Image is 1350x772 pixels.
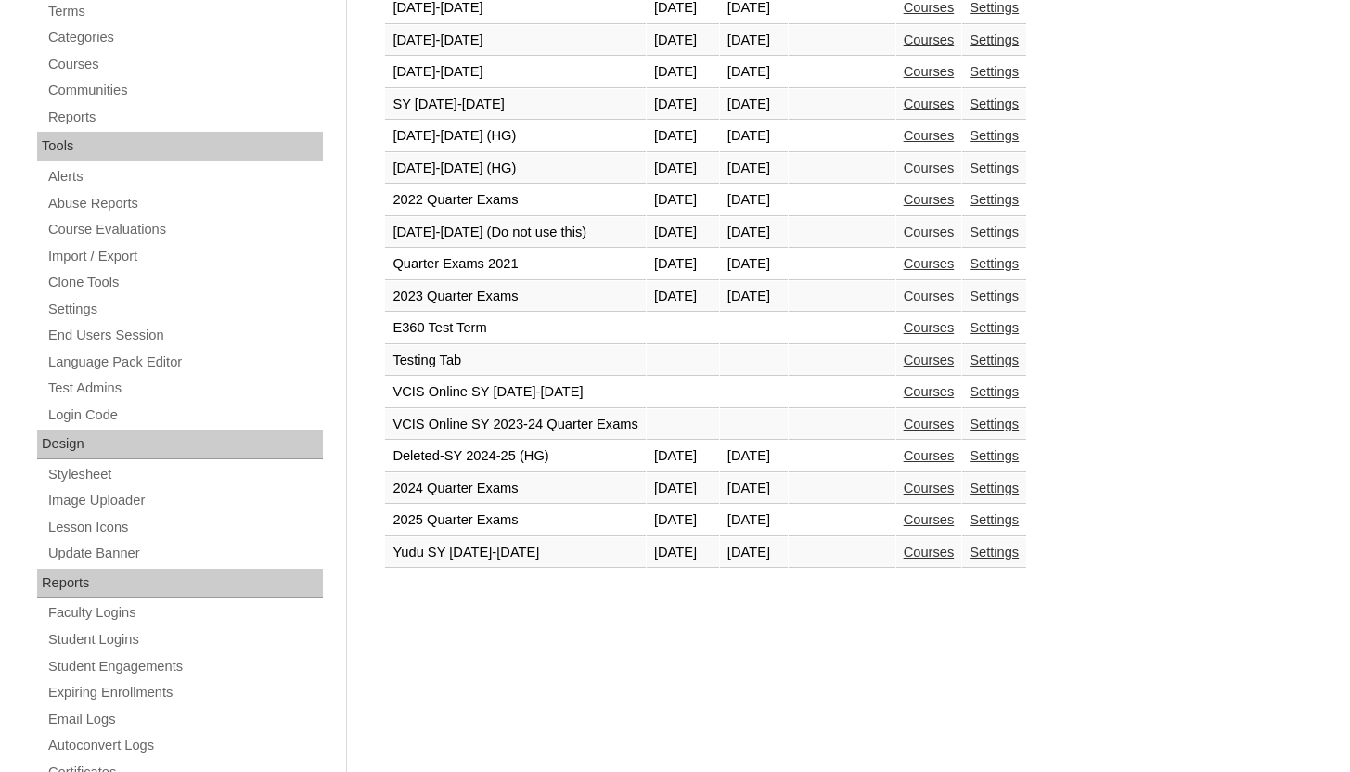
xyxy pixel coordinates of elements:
a: Courses [904,64,955,79]
td: [DATE] [720,121,788,152]
td: Deleted-SY 2024-25 (HG) [385,441,646,472]
a: Settings [970,225,1019,239]
td: [DATE] [647,185,719,216]
a: Settings [970,353,1019,367]
a: Courses [904,32,955,47]
td: [DATE] [647,249,719,280]
td: [DATE] [720,57,788,88]
td: 2022 Quarter Exams [385,185,646,216]
td: [DATE] [720,153,788,185]
td: VCIS Online SY [DATE]-[DATE] [385,377,646,408]
a: Courses [46,53,323,76]
a: Courses [904,225,955,239]
td: [DATE] [647,441,719,472]
td: [DATE] [720,537,788,569]
a: Courses [904,512,955,527]
a: Student Engagements [46,655,323,678]
a: Import / Export [46,245,323,268]
a: Image Uploader [46,489,323,512]
a: Courses [904,353,955,367]
td: Testing Tab [385,345,646,377]
td: [DATE] [647,153,719,185]
div: Reports [37,569,323,598]
a: Courses [904,192,955,207]
a: Settings [970,545,1019,560]
td: Yudu SY [DATE]-[DATE] [385,537,646,569]
a: Language Pack Editor [46,351,323,374]
a: Login Code [46,404,323,427]
a: Reports [46,106,323,129]
a: Settings [970,64,1019,79]
a: End Users Session [46,324,323,347]
td: 2023 Quarter Exams [385,281,646,313]
a: Settings [970,448,1019,463]
td: [DATE] [720,25,788,57]
td: [DATE] [720,249,788,280]
td: [DATE] [720,505,788,536]
a: Update Banner [46,542,323,565]
a: Autoconvert Logs [46,734,323,757]
a: Alerts [46,165,323,188]
a: Settings [46,298,323,321]
td: [DATE]-[DATE] [385,25,646,57]
a: Course Evaluations [46,218,323,241]
a: Courses [904,481,955,495]
a: Courses [904,417,955,431]
td: [DATE] [647,281,719,313]
a: Settings [970,512,1019,527]
a: Courses [904,448,955,463]
a: Courses [904,289,955,303]
a: Settings [970,96,1019,111]
td: E360 Test Term [385,313,646,344]
td: VCIS Online SY 2023-24 Quarter Exams [385,409,646,441]
td: [DATE] [647,537,719,569]
td: 2025 Quarter Exams [385,505,646,536]
td: [DATE] [647,89,719,121]
a: Courses [904,384,955,399]
a: Courses [904,320,955,335]
td: SY [DATE]-[DATE] [385,89,646,121]
a: Courses [904,161,955,175]
a: Courses [904,256,955,271]
div: Tools [37,132,323,161]
td: [DATE] [647,505,719,536]
td: [DATE] [720,281,788,313]
td: [DATE]-[DATE] (HG) [385,153,646,185]
a: Settings [970,417,1019,431]
a: Settings [970,289,1019,303]
a: Settings [970,320,1019,335]
a: Settings [970,256,1019,271]
a: Stylesheet [46,463,323,486]
td: [DATE] [720,473,788,505]
td: [DATE] [720,217,788,249]
a: Lesson Icons [46,516,323,539]
a: Courses [904,96,955,111]
td: [DATE] [720,441,788,472]
td: Quarter Exams 2021 [385,249,646,280]
a: Email Logs [46,708,323,731]
td: [DATE] [720,89,788,121]
td: 2024 Quarter Exams [385,473,646,505]
td: [DATE]-[DATE] [385,57,646,88]
a: Settings [970,161,1019,175]
td: [DATE] [720,185,788,216]
td: [DATE] [647,57,719,88]
a: Settings [970,128,1019,143]
a: Test Admins [46,377,323,400]
td: [DATE] [647,217,719,249]
a: Courses [904,128,955,143]
a: Student Logins [46,628,323,651]
a: Clone Tools [46,271,323,294]
a: Communities [46,79,323,102]
a: Courses [904,545,955,560]
a: Settings [970,384,1019,399]
a: Faculty Logins [46,601,323,624]
a: Categories [46,26,323,49]
a: Settings [970,32,1019,47]
a: Settings [970,192,1019,207]
td: [DATE] [647,121,719,152]
td: [DATE]-[DATE] (HG) [385,121,646,152]
div: Design [37,430,323,459]
td: [DATE] [647,473,719,505]
td: [DATE] [647,25,719,57]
